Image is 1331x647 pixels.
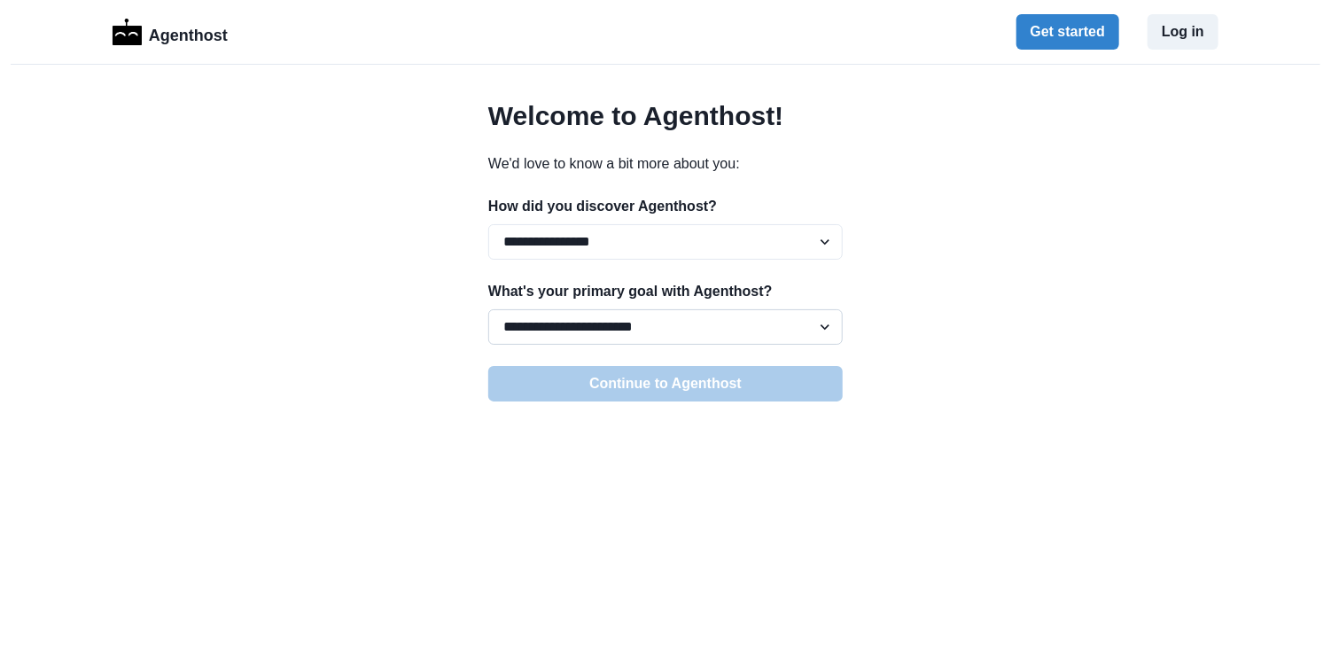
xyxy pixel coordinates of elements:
button: Log in [1148,14,1218,50]
a: LogoAgenthost [113,17,228,48]
h2: Welcome to Agenthost! [488,100,843,132]
button: Get started [1016,14,1119,50]
p: We'd love to know a bit more about you: [488,153,843,175]
p: What's your primary goal with Agenthost? [488,281,843,302]
p: How did you discover Agenthost? [488,196,843,217]
img: Logo [113,19,142,45]
button: Continue to Agenthost [488,366,843,401]
p: Agenthost [149,17,228,48]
